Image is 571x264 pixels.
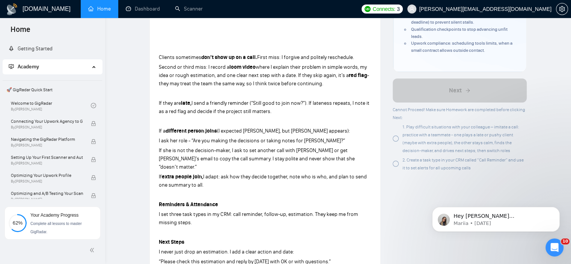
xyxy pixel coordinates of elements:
[30,222,82,234] span: Complete all lessons to master GigRadar.
[159,173,162,180] span: If
[556,6,568,12] span: setting
[11,197,83,202] span: By [PERSON_NAME]
[11,190,83,197] span: Optimizing and A/B Testing Your Scanner for Better Results
[373,5,395,13] span: Connects:
[9,64,14,69] span: fund-projection-screen
[159,249,294,255] span: I never just drop an estimation. I add a clear action and date:
[89,246,97,254] span: double-left
[11,125,83,130] span: By [PERSON_NAME]
[402,157,524,170] span: 2. Create a task type in your CRM called “Call Reminder” and use it to set alerts for all upcomin...
[91,139,96,144] span: lock
[393,107,525,120] span: Cannot Proceed! Make sure Homework are completed before clicking Next:
[159,64,367,78] span: where I explain their problem in simple words, my idea or rough estimation, and one clear next st...
[159,239,184,245] strong: Next Steps
[421,191,571,244] iframe: Intercom notifications message
[3,82,101,97] span: 🚀 GigRadar Quick Start
[159,137,345,144] span: I ask her role - “Are you making the decisions or taking notes for [PERSON_NAME]?”
[9,63,39,70] span: Academy
[88,6,111,12] a: homeHome
[6,3,18,15] img: logo
[409,6,414,12] span: user
[411,41,512,53] span: Upwork compliance: scheduling tools limits, when a small contract allows outside contact.
[349,72,367,78] strong: red flag
[175,6,203,12] a: searchScanner
[181,100,191,106] strong: late,
[159,64,229,70] span: Second or third miss: I record a
[91,103,96,108] span: check-circle
[393,78,527,103] button: Next
[18,63,39,70] span: Academy
[91,193,96,198] span: lock
[411,12,517,25] span: Structuring “next steps” (estimation + explicit action + deadline) to prevent silent stalls.
[11,118,83,125] span: Connecting Your Upwork Agency to GigRadar
[556,6,568,12] a: setting
[11,97,91,114] a: Welcome to GigRadarBy[PERSON_NAME]
[11,172,83,179] span: Optimizing Your Upwork Profile
[402,124,519,153] span: 1. Play difficult situations with your colleague – imitate a call: practice with a teammate - one...
[159,211,358,226] span: I set three task types in my CRM: call reminder, follow-up, estimation. They keep me from missing...
[159,54,201,60] span: Clients sometimes
[561,238,569,244] span: 10
[9,45,53,52] a: rocketGetting Started
[397,5,400,13] span: 3
[91,121,96,126] span: lock
[217,128,350,134] span: (I expected [PERSON_NAME], but [PERSON_NAME] appears):
[9,220,27,225] span: 62%
[162,173,203,180] strong: extra people join,
[159,128,166,134] span: If a
[365,6,371,12] img: upwork-logo.png
[229,64,256,70] strong: loom video
[11,161,83,166] span: By [PERSON_NAME]
[411,27,508,39] span: Qualification checkpoints to stop advancing unfit leads.
[257,54,354,60] span: First miss: I forgive and politely reschedule.
[11,154,83,161] span: Setting Up Your First Scanner and Auto-Bidder
[159,147,355,170] span: If she is not the decision-maker, I ask to set another call with [PERSON_NAME] or get [PERSON_NAM...
[91,175,96,180] span: lock
[159,100,369,115] span: I send a friendly reminder (“Still good to join now?”). If lateness repeats, I note it as a red f...
[449,86,462,95] span: Next
[556,3,568,15] button: setting
[126,6,160,12] a: dashboardDashboard
[5,24,36,40] span: Home
[159,173,367,188] span: I adapt: ask how they decide together, note who is who, and plan to send one summary to all.
[166,128,217,134] strong: different person joins
[201,54,257,60] strong: don’t show up on a call.
[30,213,78,218] span: Your Academy Progress
[159,100,181,106] span: If they are
[159,201,218,208] strong: Reminders & Attendance
[11,179,83,184] span: By [PERSON_NAME]
[11,143,83,148] span: By [PERSON_NAME]
[545,238,563,256] iframe: Intercom live chat
[11,136,83,143] span: Navigating the GigRadar Platform
[3,41,102,56] li: Getting Started
[91,157,96,162] span: lock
